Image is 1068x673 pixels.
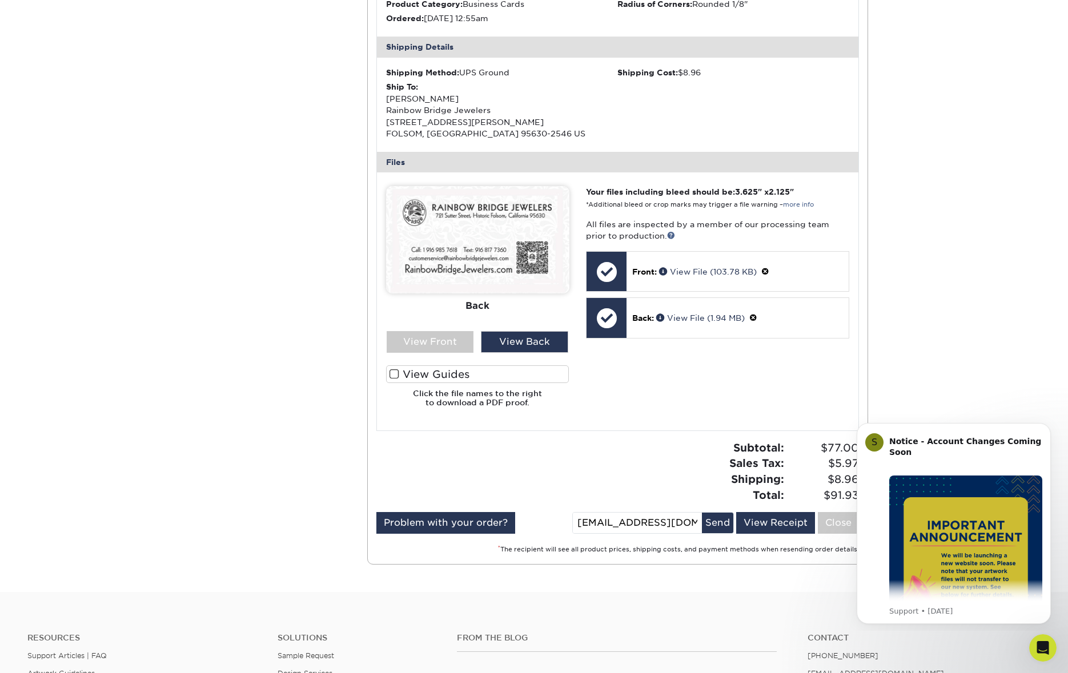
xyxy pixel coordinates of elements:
div: Shipping Details [377,37,859,57]
strong: Ship To: [386,82,418,91]
span: Back: [632,313,654,323]
h4: Solutions [278,633,439,643]
a: View File (103.78 KB) [659,267,757,276]
div: View Front [387,331,474,353]
button: Send [702,513,733,533]
div: [PERSON_NAME] Rainbow Bridge Jewelers [STREET_ADDRESS][PERSON_NAME] FOLSOM, [GEOGRAPHIC_DATA] 956... [386,81,618,139]
li: [DATE] 12:55am [386,13,618,24]
a: Support Articles | FAQ [27,651,107,660]
a: View File (1.94 MB) [656,313,745,323]
span: Front: [632,267,657,276]
strong: Shipping Method: [386,68,459,77]
a: more info [783,201,814,208]
a: View Receipt [736,512,815,534]
span: $5.97 [788,456,859,471]
div: $8.96 [617,67,849,78]
div: Back [386,293,569,319]
strong: Shipping Cost: [617,68,678,77]
small: *Additional bleed or crop marks may trigger a file warning – [586,201,814,208]
div: View Back [481,331,568,353]
p: All files are inspected by a member of our processing team prior to production. [586,219,849,242]
small: The recipient will see all product prices, shipping costs, and payment methods when resending ord... [498,546,859,553]
a: [PHONE_NUMBER] [808,651,878,660]
label: View Guides [386,365,569,383]
a: Sample Request [278,651,334,660]
iframe: Intercom notifications message [840,413,1068,631]
span: 3.625 [735,187,758,196]
h4: From the Blog [457,633,777,643]
a: Problem with your order? [376,512,515,534]
strong: Subtotal: [733,441,784,454]
span: $77.00 [788,440,859,456]
h6: Click the file names to the right to download a PDF proof. [386,389,569,417]
span: 2.125 [769,187,790,196]
div: UPS Ground [386,67,618,78]
h4: Resources [27,633,260,643]
strong: Sales Tax: [729,457,784,469]
strong: Your files including bleed should be: " x " [586,187,794,196]
strong: Total: [753,489,784,501]
span: $8.96 [788,471,859,487]
a: Contact [808,633,1041,643]
strong: Shipping: [731,473,784,485]
iframe: Intercom live chat [1029,634,1057,662]
span: $91.93 [788,487,859,503]
div: Files [377,152,859,172]
strong: Ordered: [386,14,424,23]
a: Close [818,512,859,534]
